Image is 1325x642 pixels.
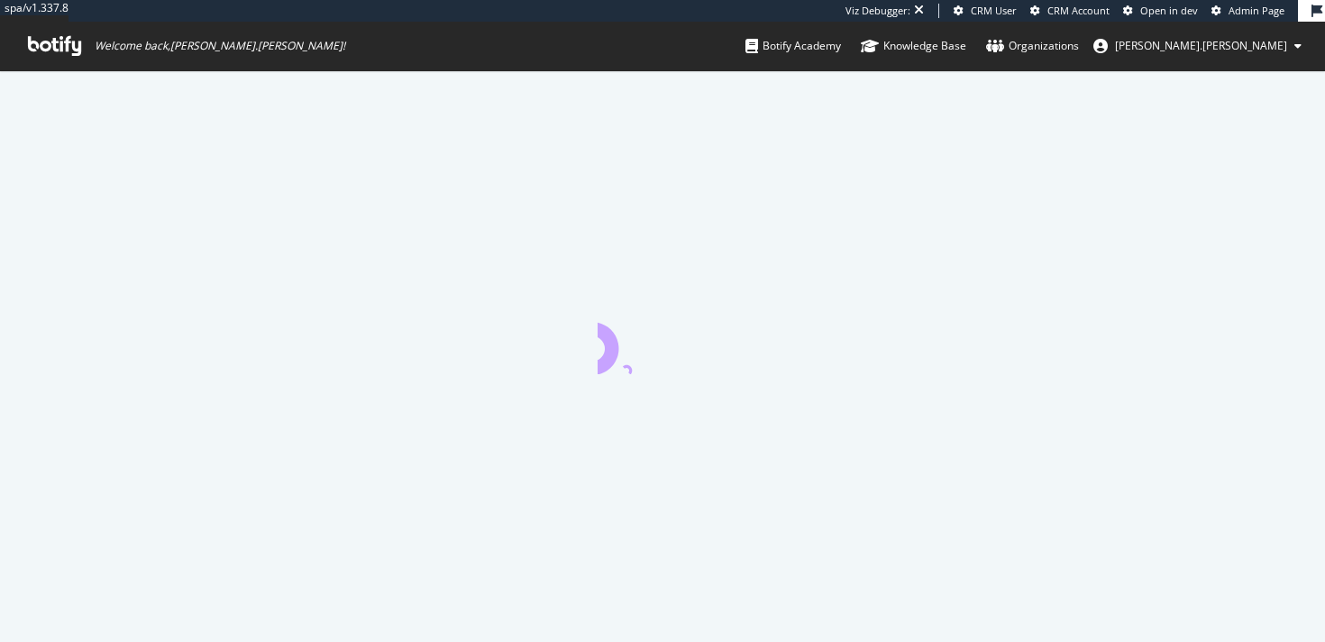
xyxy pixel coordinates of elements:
[598,309,727,374] div: animation
[845,4,910,18] div: Viz Debugger:
[95,39,345,53] span: Welcome back, [PERSON_NAME].[PERSON_NAME] !
[1030,4,1110,18] a: CRM Account
[1047,4,1110,17] span: CRM Account
[1123,4,1198,18] a: Open in dev
[1115,38,1287,53] span: felicia.crawford
[1079,32,1316,60] button: [PERSON_NAME].[PERSON_NAME]
[861,37,966,55] div: Knowledge Base
[971,4,1017,17] span: CRM User
[745,37,841,55] div: Botify Academy
[986,22,1079,70] a: Organizations
[986,37,1079,55] div: Organizations
[861,22,966,70] a: Knowledge Base
[1140,4,1198,17] span: Open in dev
[1211,4,1284,18] a: Admin Page
[954,4,1017,18] a: CRM User
[745,22,841,70] a: Botify Academy
[1229,4,1284,17] span: Admin Page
